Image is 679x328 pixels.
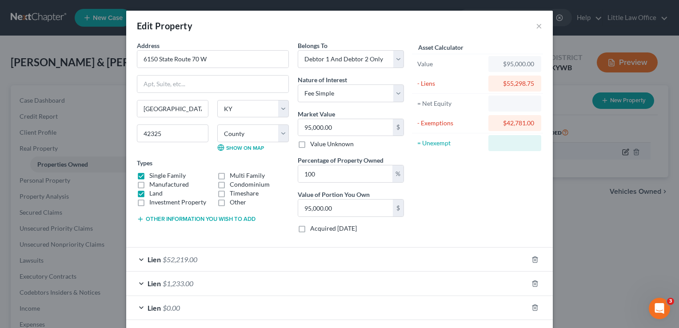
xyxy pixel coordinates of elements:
[310,224,357,233] label: Acquired [DATE]
[137,20,192,32] div: Edit Property
[148,279,161,288] span: Lien
[495,60,534,68] div: $95,000.00
[393,200,403,216] div: $
[495,79,534,88] div: $55,298.75
[149,189,163,198] label: Land
[149,171,186,180] label: Single Family
[230,171,265,180] label: Multi Family
[163,304,180,312] span: $0.00
[667,298,674,305] span: 3
[230,189,259,198] label: Timeshare
[536,20,542,31] button: ×
[137,216,256,223] button: Other information you wish to add
[417,139,484,148] div: = Unexempt
[417,60,484,68] div: Value
[298,109,335,119] label: Market Value
[417,99,484,108] div: = Net Equity
[230,198,246,207] label: Other
[217,144,264,151] a: Show on Map
[137,124,208,142] input: Enter zip...
[149,198,206,207] label: Investment Property
[418,43,463,52] label: Asset Calculator
[298,42,328,49] span: Belongs To
[148,255,161,264] span: Lien
[148,304,161,312] span: Lien
[495,119,534,128] div: $42,781.00
[298,200,393,216] input: 0.00
[137,51,288,68] input: Enter address...
[163,255,197,264] span: $52,219.00
[298,165,392,182] input: 0.00
[163,279,193,288] span: $1,233.00
[149,180,189,189] label: Manufactured
[392,165,403,182] div: %
[393,119,403,136] div: $
[649,298,670,319] iframe: Intercom live chat
[310,140,354,148] label: Value Unknown
[230,180,270,189] label: Condominium
[137,42,160,49] span: Address
[137,158,152,168] label: Types
[417,119,484,128] div: - Exemptions
[298,190,370,199] label: Value of Portion You Own
[298,156,383,165] label: Percentage of Property Owned
[298,119,393,136] input: 0.00
[417,79,484,88] div: - Liens
[298,75,347,84] label: Nature of Interest
[137,100,208,117] input: Enter city...
[137,76,288,92] input: Apt, Suite, etc...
